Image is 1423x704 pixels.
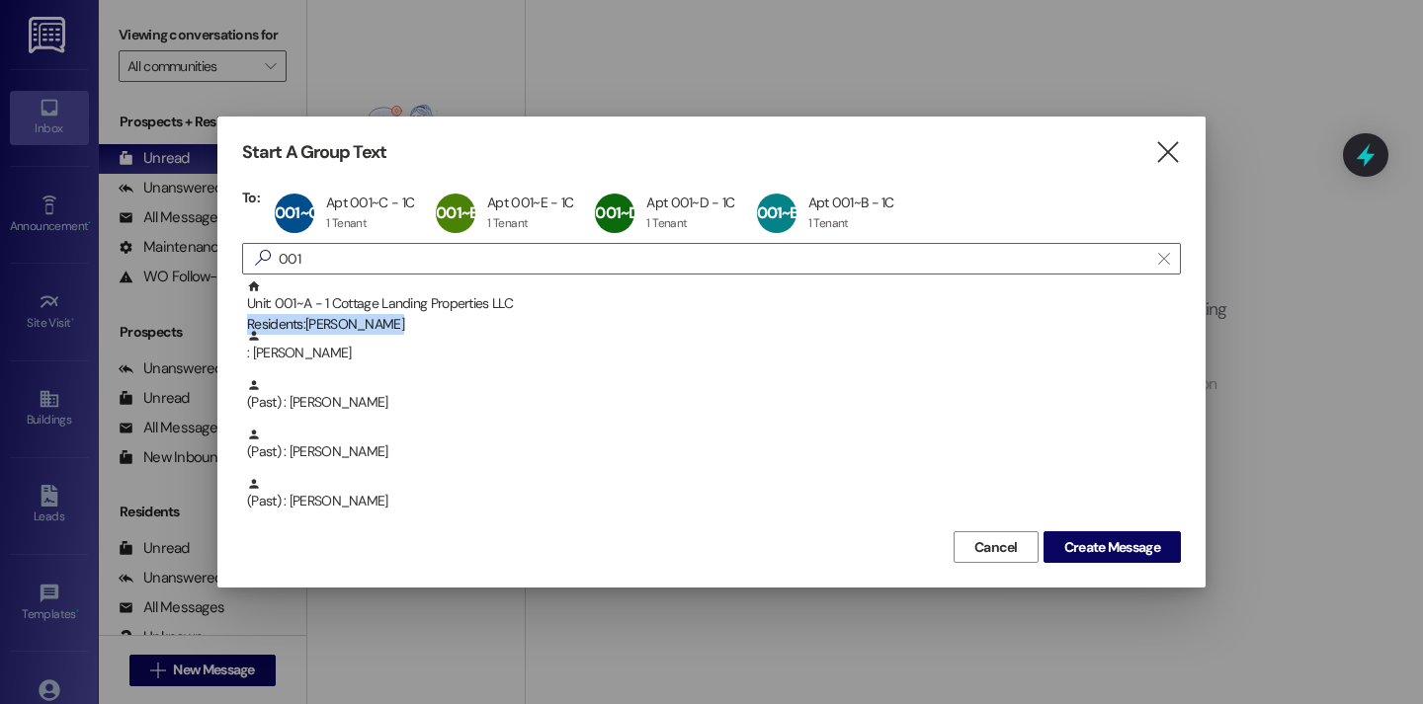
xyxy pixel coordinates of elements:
span: Create Message [1064,537,1160,558]
input: Search for any contact or apartment [279,245,1148,273]
div: (Past) : [PERSON_NAME] [247,477,1181,511]
i:  [1154,142,1181,163]
div: (Past) : [PERSON_NAME] [242,378,1181,428]
span: 001~C [275,202,319,223]
div: Apt 001~D - 1C [646,194,734,211]
div: (Past) : [PERSON_NAME] [247,378,1181,413]
div: (Past) : [PERSON_NAME] [247,428,1181,462]
button: Clear text [1148,244,1180,274]
div: 1 Tenant [646,215,687,231]
button: Cancel [954,531,1039,563]
div: 1 Tenant [808,215,849,231]
h3: Start A Group Text [242,141,386,164]
i:  [247,248,279,269]
span: Cancel [974,537,1018,558]
span: 001~D [595,202,638,223]
div: 1 Tenant [326,215,367,231]
div: Apt 001~E - 1C [487,194,573,211]
div: Unit: 001~A - 1 Cottage Landing Properties LLC [247,279,1181,336]
i:  [1158,251,1169,267]
span: 001~E [436,202,477,223]
div: Apt 001~C - 1C [326,194,414,211]
h3: To: [242,189,260,206]
div: (Past) : [PERSON_NAME] [242,477,1181,526]
span: 001~B [757,202,799,223]
div: (Past) : [PERSON_NAME] [242,428,1181,477]
div: : [PERSON_NAME] [247,329,1181,363]
div: Residents: [PERSON_NAME] [247,314,1181,335]
button: Create Message [1044,531,1181,563]
div: Apt 001~B - 1C [808,194,894,211]
div: Unit: 001~A - 1 Cottage Landing Properties LLCResidents:[PERSON_NAME] [242,279,1181,329]
div: : [PERSON_NAME] [242,329,1181,378]
div: 1 Tenant [487,215,528,231]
